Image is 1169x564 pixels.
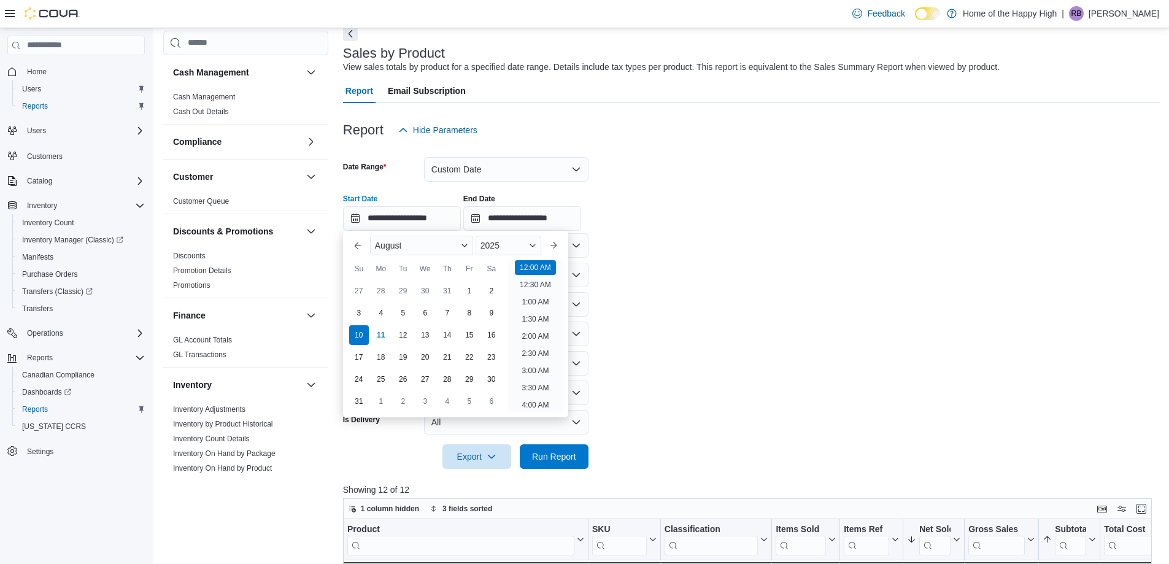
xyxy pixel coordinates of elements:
button: Settings [2,442,150,460]
span: [US_STATE] CCRS [22,422,86,431]
a: Inventory Adjustments [173,405,245,414]
button: Compliance [173,136,301,148]
button: Product [347,524,584,555]
a: [US_STATE] CCRS [17,419,91,434]
div: day-19 [393,347,413,367]
span: Purchase Orders [22,269,78,279]
span: Customer Queue [173,196,229,206]
button: Inventory [304,377,318,392]
div: day-12 [393,325,413,345]
button: Cash Management [173,66,301,79]
span: Settings [22,444,145,459]
button: Customer [173,171,301,183]
button: Items Ref [844,524,899,555]
span: Operations [27,328,63,338]
a: Inventory On Hand by Product [173,464,272,473]
button: Transfers [12,300,150,317]
div: Subtotal [1055,524,1086,555]
div: day-22 [460,347,479,367]
button: Inventory [22,198,62,213]
span: Inventory [22,198,145,213]
button: Total Cost [1104,524,1162,555]
div: day-24 [349,369,369,389]
span: 2025 [480,241,500,250]
button: Hide Parameters [393,118,482,142]
span: August [375,241,402,250]
button: Reports [12,401,150,418]
span: Discounts [173,251,206,261]
span: Dashboards [17,385,145,400]
div: day-28 [438,369,457,389]
span: Email Subscription [388,79,466,103]
li: 4:00 AM [517,398,554,412]
span: RB [1071,6,1082,21]
label: Is Delivery [343,415,380,425]
div: day-27 [349,281,369,301]
span: Inventory Manager (Classic) [17,233,145,247]
span: Export [450,444,504,469]
button: Cash Management [304,65,318,80]
a: Inventory On Hand by Package [173,449,276,458]
div: day-15 [460,325,479,345]
button: Reports [2,349,150,366]
div: day-3 [349,303,369,323]
span: Home [22,64,145,79]
li: 3:00 AM [517,363,554,378]
a: Customer Queue [173,197,229,206]
button: Users [2,122,150,139]
div: day-4 [438,392,457,411]
a: Discounts [173,252,206,260]
div: Product [347,524,574,536]
button: Canadian Compliance [12,366,150,384]
button: Operations [2,325,150,342]
button: SKU [592,524,657,555]
li: 12:30 AM [515,277,556,292]
button: Display options [1114,501,1129,516]
button: Open list of options [571,241,581,250]
h3: Customer [173,171,213,183]
button: Discounts & Promotions [304,224,318,239]
div: day-29 [460,369,479,389]
a: Inventory Count [17,215,79,230]
button: Discounts & Promotions [173,225,301,238]
button: Users [22,123,51,138]
div: Gross Sales [968,524,1025,536]
span: Reports [22,404,48,414]
span: Hide Parameters [413,124,477,136]
div: day-18 [371,347,391,367]
div: Items Sold [776,524,826,536]
a: Canadian Compliance [17,368,99,382]
div: day-5 [393,303,413,323]
a: Dashboards [12,384,150,401]
div: Customer [163,194,328,214]
li: 3:30 AM [517,381,554,395]
div: day-14 [438,325,457,345]
div: day-30 [415,281,435,301]
a: Inventory Count Details [173,435,250,443]
button: Next month [544,236,563,255]
span: Reports [17,402,145,417]
span: Manifests [17,250,145,265]
div: day-4 [371,303,391,323]
span: Promotion Details [173,266,231,276]
h3: Finance [173,309,206,322]
div: We [415,259,435,279]
span: Reports [22,350,145,365]
div: SKU [592,524,647,536]
div: day-1 [371,392,391,411]
div: Total Cost [1104,524,1152,555]
span: Users [22,84,41,94]
div: Su [349,259,369,279]
div: day-25 [371,369,391,389]
button: Users [12,80,150,98]
div: Finance [163,333,328,367]
div: day-6 [482,392,501,411]
button: Home [2,63,150,80]
div: Product [347,524,574,555]
span: 3 fields sorted [442,504,492,514]
div: day-2 [482,281,501,301]
a: GL Transactions [173,350,226,359]
a: Inventory by Product Historical [173,420,273,428]
h3: Compliance [173,136,222,148]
